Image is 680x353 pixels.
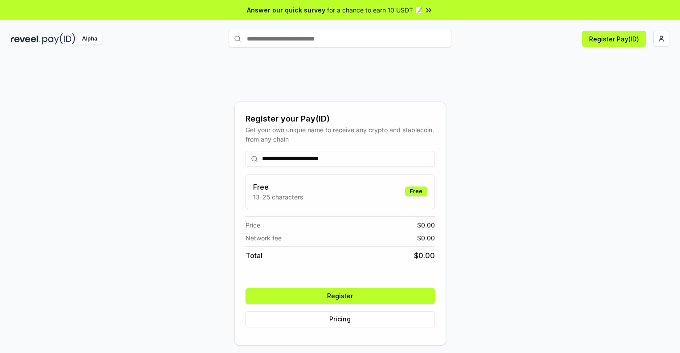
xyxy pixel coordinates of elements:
[42,33,75,45] img: pay_id
[417,220,435,230] span: $ 0.00
[77,33,102,45] div: Alpha
[247,5,325,15] span: Answer our quick survey
[246,125,435,144] div: Get your own unique name to receive any crypto and stablecoin, from any chain
[414,250,435,261] span: $ 0.00
[405,187,427,196] div: Free
[246,311,435,327] button: Pricing
[253,192,303,202] p: 13-25 characters
[246,113,435,125] div: Register your Pay(ID)
[246,220,260,230] span: Price
[246,250,262,261] span: Total
[246,233,282,243] span: Network fee
[582,31,646,47] button: Register Pay(ID)
[417,233,435,243] span: $ 0.00
[253,182,303,192] h3: Free
[327,5,422,15] span: for a chance to earn 10 USDT 📝
[246,288,435,304] button: Register
[11,33,41,45] img: reveel_dark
